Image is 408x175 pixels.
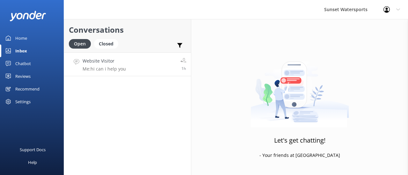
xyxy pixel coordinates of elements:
span: Sep 05 2025 02:37pm (UTC -05:00) America/Cancun [181,66,186,71]
a: Website VisitorMe:hi can i help you1h [64,52,191,76]
h2: Conversations [69,24,186,36]
img: artwork of a man stealing a conversation from at giant smartphone [251,48,349,127]
div: Reviews [15,70,31,83]
a: Closed [94,40,121,47]
div: Settings [15,95,31,108]
img: yonder-white-logo.png [10,11,46,21]
div: Recommend [15,83,40,95]
div: Open [69,39,91,49]
p: - Your friends at [GEOGRAPHIC_DATA] [259,152,340,159]
p: Me: hi can i help you [83,66,126,72]
div: Help [28,156,37,169]
div: Support Docs [20,143,46,156]
div: Home [15,32,27,44]
div: Chatbot [15,57,31,70]
h4: Website Visitor [83,57,126,64]
div: Inbox [15,44,27,57]
div: Closed [94,39,118,49]
a: Open [69,40,94,47]
h3: Let's get chatting! [274,135,325,145]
